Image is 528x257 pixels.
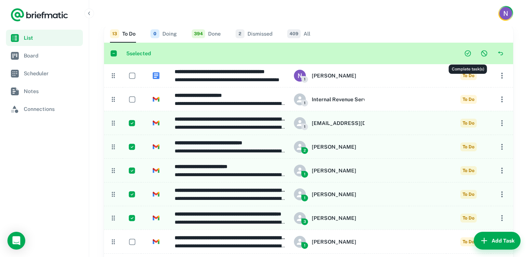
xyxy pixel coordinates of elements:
button: All [287,25,310,43]
span: 2 [236,29,244,38]
span: To Do [460,166,477,175]
span: 1 [301,100,308,106]
button: Doing [150,25,177,43]
span: To Do [460,119,477,128]
span: To Do [460,95,477,104]
img: https://app.briefmatic.com/assets/integrations/gmail.png [153,96,159,103]
img: https://app.briefmatic.com/assets/integrations/gmail.png [153,144,159,150]
span: 394 [192,29,205,38]
h6: Internal Revenue Service [312,95,373,103]
img: https://app.briefmatic.com/assets/integrations/gmail.png [153,215,159,221]
span: To Do [460,190,477,199]
span: 0 [150,29,159,38]
div: Linda Handley [294,188,356,200]
a: Logo [10,7,68,22]
h6: [PERSON_NAME] [312,214,356,222]
button: Dismiss task(s) [477,47,491,60]
button: Add Task [474,232,521,250]
span: 3 [301,218,308,225]
span: 1 [301,171,308,178]
h6: [EMAIL_ADDRESS][DOMAIN_NAME] [312,119,405,127]
h6: [PERSON_NAME] [312,143,356,151]
h6: [PERSON_NAME] [312,72,356,80]
span: To Do [460,214,477,223]
span: To Do [460,142,477,151]
button: Done [192,25,221,43]
span: 1 [301,123,308,130]
h6: 5 selected [126,49,461,57]
button: Account button [498,6,513,21]
div: Nataleh Nicole [294,70,356,82]
div: Eliana Torres [294,165,356,177]
div: Complete task(s) [449,65,487,74]
h6: [PERSON_NAME] [312,167,356,175]
span: 1 [301,76,308,83]
div: Stephanie McKenzie [294,236,356,248]
div: Linda Handley [294,212,356,224]
span: Scheduler [24,69,80,78]
button: Complete task(s) [461,47,474,60]
a: List [6,30,83,46]
h6: [PERSON_NAME] [312,190,356,198]
div: carol daugherty [294,141,356,153]
span: 1 [301,242,308,249]
img: https://app.briefmatic.com/assets/integrations/gmail.png [153,191,159,198]
button: Recover task(s) [494,47,507,60]
img: https://app.briefmatic.com/assets/integrations/gmail.png [153,238,159,245]
span: 409 [287,29,301,38]
img: https://app.briefmatic.com/assets/integrations/gmail.png [153,120,159,126]
span: Board [24,52,80,60]
div: Internal Revenue Service [294,93,373,105]
h6: [PERSON_NAME] [312,238,356,246]
span: To Do [460,237,477,246]
img: ACg8ocL2g5GUtRYZU870zejQxY7JbKkawI0gMv4eVk0VnYMFYds2nQ=s50-c-k-no [294,70,306,82]
img: Nataleh Nicole [499,7,512,20]
div: Open Intercom Messenger [7,232,25,250]
span: 13 [110,29,119,38]
a: Scheduler [6,65,83,82]
span: List [24,34,80,42]
img: https://app.briefmatic.com/assets/integrations/gmail.png [153,167,159,174]
a: Notes [6,83,83,99]
div: velvette@sales.jenniefy.com [294,117,405,129]
a: Connections [6,101,83,117]
span: To Do [460,71,477,80]
span: Connections [24,105,80,113]
span: Notes [24,87,80,95]
span: 2 [301,147,308,154]
a: Board [6,47,83,64]
img: https://app.briefmatic.com/assets/tasktypes/vnd.google-apps.document.png [153,72,159,79]
button: To Do [110,25,136,43]
button: Dismissed [236,25,272,43]
span: 1 [301,195,308,201]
